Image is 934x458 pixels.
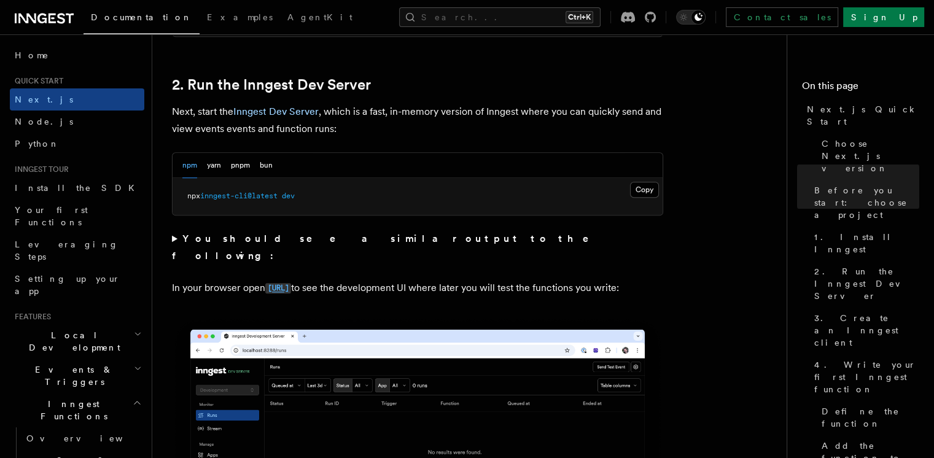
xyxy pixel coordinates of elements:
[172,103,663,138] p: Next, start the , which is a fast, in-memory version of Inngest where you can quickly send and vi...
[200,4,280,33] a: Examples
[172,76,371,93] a: 2. Run the Inngest Dev Server
[182,153,197,178] button: npm
[172,230,663,265] summary: You should see a similar output to the following:
[26,433,153,443] span: Overview
[15,274,120,296] span: Setting up your app
[814,184,919,221] span: Before you start: choose a project
[809,179,919,226] a: Before you start: choose a project
[15,239,119,262] span: Leveraging Steps
[10,133,144,155] a: Python
[233,106,319,117] a: Inngest Dev Server
[265,283,291,293] code: [URL]
[200,192,278,200] span: inngest-cli@latest
[809,354,919,400] a: 4. Write your first Inngest function
[817,400,919,435] a: Define the function
[15,139,60,149] span: Python
[10,177,144,199] a: Install the SDK
[231,153,250,178] button: pnpm
[287,12,352,22] span: AgentKit
[814,312,919,349] span: 3. Create an Inngest client
[265,282,291,293] a: [URL]
[15,117,73,126] span: Node.js
[822,138,919,174] span: Choose Next.js version
[10,363,134,388] span: Events & Triggers
[15,95,73,104] span: Next.js
[10,324,144,359] button: Local Development
[10,165,69,174] span: Inngest tour
[10,359,144,393] button: Events & Triggers
[809,260,919,307] a: 2. Run the Inngest Dev Server
[822,405,919,430] span: Define the function
[802,79,919,98] h4: On this page
[10,268,144,302] a: Setting up your app
[814,359,919,395] span: 4. Write your first Inngest function
[10,76,63,86] span: Quick start
[10,329,134,354] span: Local Development
[10,111,144,133] a: Node.js
[809,226,919,260] a: 1. Install Inngest
[282,192,295,200] span: dev
[630,182,659,198] button: Copy
[15,205,88,227] span: Your first Functions
[15,183,142,193] span: Install the SDK
[172,279,663,297] p: In your browser open to see the development UI where later you will test the functions you write:
[10,398,133,422] span: Inngest Functions
[280,4,360,33] a: AgentKit
[10,44,144,66] a: Home
[817,133,919,179] a: Choose Next.js version
[21,427,144,449] a: Overview
[726,7,838,27] a: Contact sales
[10,233,144,268] a: Leveraging Steps
[10,199,144,233] a: Your first Functions
[207,12,273,22] span: Examples
[807,103,919,128] span: Next.js Quick Start
[91,12,192,22] span: Documentation
[84,4,200,34] a: Documentation
[260,153,273,178] button: bun
[566,11,593,23] kbd: Ctrl+K
[814,231,919,255] span: 1. Install Inngest
[10,393,144,427] button: Inngest Functions
[187,192,200,200] span: npx
[814,265,919,302] span: 2. Run the Inngest Dev Server
[676,10,706,25] button: Toggle dark mode
[809,307,919,354] a: 3. Create an Inngest client
[172,233,606,262] strong: You should see a similar output to the following:
[802,98,919,133] a: Next.js Quick Start
[10,88,144,111] a: Next.js
[843,7,924,27] a: Sign Up
[15,49,49,61] span: Home
[399,7,601,27] button: Search...Ctrl+K
[10,312,51,322] span: Features
[207,153,221,178] button: yarn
